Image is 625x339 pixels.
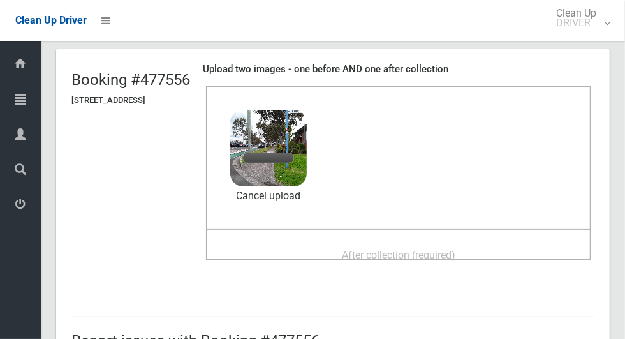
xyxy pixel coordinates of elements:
a: Clean Up Driver [15,11,87,30]
span: After collection (required) [342,249,455,261]
a: Cancel upload [230,186,307,206]
h2: Booking #477556 [71,72,190,88]
span: Clean Up [550,8,609,27]
small: DRIVER [556,18,596,27]
h5: [STREET_ADDRESS] [71,96,190,105]
h4: Upload two images - one before AND one after collection [203,64,594,75]
span: Clean Up Driver [15,14,87,26]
